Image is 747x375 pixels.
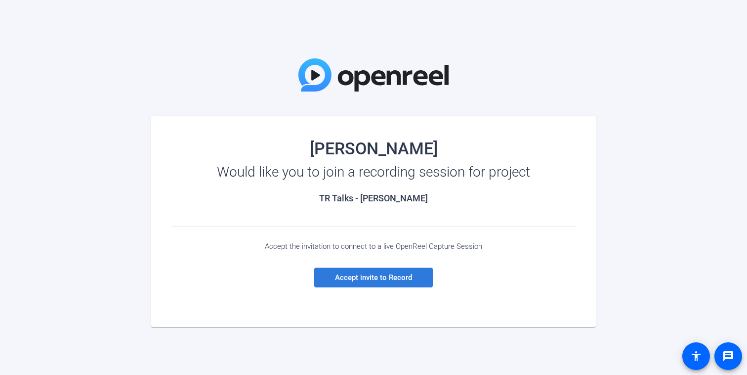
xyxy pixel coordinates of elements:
div: Accept the invitation to connect to a live OpenReel Capture Session [171,242,576,251]
div: Would like you to join a recording session for project [171,164,576,180]
span: Accept invite to Record [335,273,412,282]
mat-icon: message [722,350,734,362]
h2: TR Talks - [PERSON_NAME] [171,193,576,204]
div: [PERSON_NAME] [171,141,576,156]
mat-icon: accessibility [690,350,702,362]
a: Accept invite to Record [314,268,433,287]
img: OpenReel Logo [298,58,449,92]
